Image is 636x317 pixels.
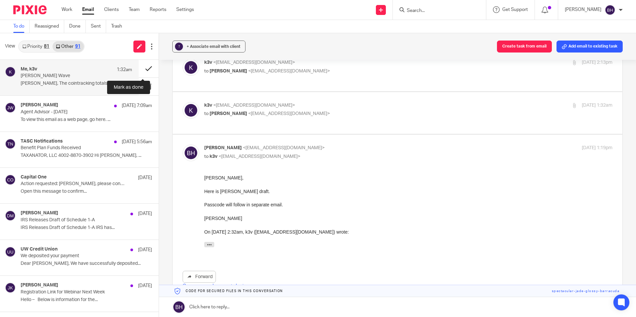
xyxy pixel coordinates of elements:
p: Action requested: [PERSON_NAME], please confirm your info [21,181,126,187]
div: 81 [44,44,49,49]
p: [DATE] 5:56am [122,139,152,145]
p: Registration Link for Webinar Next Week [21,289,126,295]
a: Other91 [53,41,83,52]
p: To view this email as a web page, go here. ... [21,117,152,123]
span: <[EMAIL_ADDRESS][DOMAIN_NAME]> [213,60,295,65]
p: Open this message to confirm... [21,189,152,194]
a: To do [13,20,30,33]
a: Forward [183,271,216,283]
p: [DATE] [138,247,152,253]
a: Open secure document sharing page [183,284,260,288]
p: [PERSON_NAME] Wave [21,73,110,79]
p: [DATE] [138,174,152,181]
a: Done [69,20,86,33]
h4: [PERSON_NAME] [21,102,58,108]
span: k3v [210,154,218,159]
div: 91 [75,44,80,49]
p: We deposited your payment [21,253,126,259]
span: [PERSON_NAME] [204,146,242,150]
p: [DATE] [138,210,152,217]
span: <[EMAIL_ADDRESS][DOMAIN_NAME]> [248,111,330,116]
img: svg%3E [605,5,615,15]
span: to [204,154,209,159]
h4: [PERSON_NAME] [21,210,58,216]
span: View [5,43,15,50]
p: [DATE] 1:32am [582,102,612,109]
p: IRS Releases Draft of Schedule 1-A IRS has... [21,225,152,231]
div: ? [175,43,183,51]
a: Reports [150,6,166,13]
p: [PERSON_NAME] [565,6,601,13]
p: [DATE] 2:13pm [582,59,612,66]
span: + Associate email with client [187,45,240,49]
span: <[EMAIL_ADDRESS][DOMAIN_NAME]> [213,103,295,108]
span: k3v [204,60,212,65]
span: [PERSON_NAME] [210,111,247,116]
a: Reassigned [35,20,64,33]
a: Sent [91,20,106,33]
img: svg%3E [5,247,16,257]
a: Work [62,6,72,13]
span: k3v [204,103,212,108]
img: svg%3E [5,139,16,149]
img: svg%3E [5,282,16,293]
p: IRS Releases Draft of Schedule 1-A [21,217,126,223]
p: Benefit Plan Funds Received [21,145,126,151]
h4: TASC Notifications [21,139,63,144]
img: svg%3E [183,59,199,76]
a: Email [82,6,94,13]
span: Get Support [502,7,528,12]
h4: Capital One [21,174,47,180]
img: svg%3E [5,102,16,113]
img: svg%3E [5,66,16,77]
span: <[EMAIL_ADDRESS][DOMAIN_NAME]> [243,146,325,150]
h4: UW Credit Union [21,247,58,252]
img: svg%3E [5,174,16,185]
h4: [PERSON_NAME] [21,282,58,288]
a: Team [129,6,140,13]
a: Trash [111,20,127,33]
a: Priority81 [19,41,53,52]
p: [DATE] [138,282,152,289]
h4: Me, k3v [21,66,37,72]
button: ? + Associate email with client [172,41,245,53]
span: to [204,111,209,116]
span: <[EMAIL_ADDRESS][DOMAIN_NAME]> [248,69,330,73]
span: to [204,69,209,73]
img: svg%3E [183,145,199,161]
p: [DATE] 7:09am [122,102,152,109]
a: Settings [176,6,194,13]
button: Add email to existing task [556,41,623,53]
p: Hello – Below is information for the... [21,297,152,303]
p: [PERSON_NAME], The cointracking totals have been... [21,81,132,86]
img: Pixie [13,5,47,14]
p: [DATE] 1:19pm [582,145,612,152]
input: Search [406,8,466,14]
p: Dear [PERSON_NAME], We have successfully deposited... [21,261,152,266]
span: <[EMAIL_ADDRESS][DOMAIN_NAME]> [219,154,300,159]
img: svg%3E [5,210,16,221]
p: Agent Advisor - [DATE] [21,109,126,115]
span: [PERSON_NAME] [210,69,247,73]
p: 1:32am [117,66,132,73]
p: TAXANATOR, LLC 4002-8870-3902 Hi [PERSON_NAME], ... [21,153,152,158]
a: Clients [104,6,119,13]
button: Create task from email [497,41,552,53]
img: svg%3E [183,102,199,119]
